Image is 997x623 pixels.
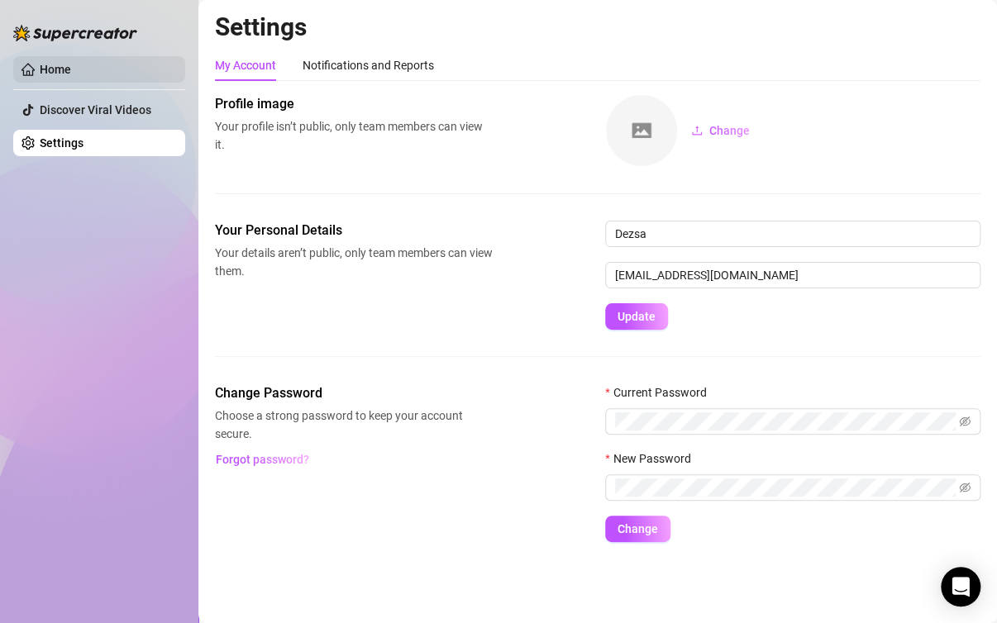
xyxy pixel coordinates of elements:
[215,12,980,43] h2: Settings
[678,117,763,144] button: Change
[618,522,658,535] span: Change
[691,125,703,136] span: upload
[215,221,493,240] span: Your Personal Details
[215,117,493,154] span: Your profile isn’t public, only team members can view it.
[605,449,701,468] label: New Password
[959,416,971,427] span: eye-invisible
[605,516,670,542] button: Change
[215,94,493,114] span: Profile image
[615,412,956,430] input: Current Password
[13,25,137,41] img: logo-BBDzfeDw.svg
[959,482,971,493] span: eye-invisible
[618,310,656,323] span: Update
[215,446,309,473] button: Forgot password?
[215,56,276,74] div: My Account
[709,124,750,137] span: Change
[605,303,668,330] button: Update
[303,56,434,74] div: Notifications and Reports
[606,95,677,166] img: square-placeholder.png
[215,244,493,280] span: Your details aren’t public, only team members can view them.
[215,407,493,443] span: Choose a strong password to keep your account secure.
[605,221,980,247] input: Enter name
[215,383,493,403] span: Change Password
[40,63,71,76] a: Home
[40,136,83,150] a: Settings
[605,262,980,288] input: Enter new email
[216,453,309,466] span: Forgot password?
[40,103,151,117] a: Discover Viral Videos
[615,478,956,497] input: New Password
[941,567,980,606] div: Open Intercom Messenger
[605,383,717,402] label: Current Password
